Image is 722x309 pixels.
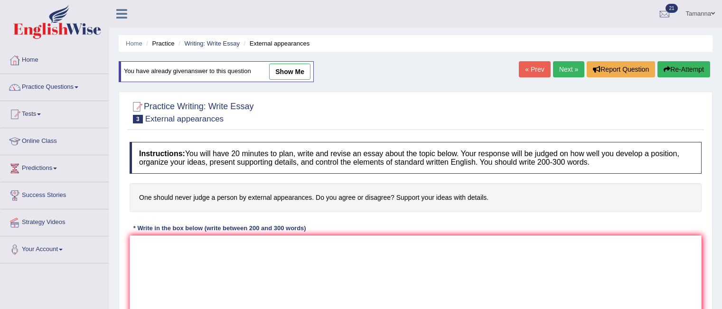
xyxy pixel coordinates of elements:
[0,74,109,98] a: Practice Questions
[130,183,702,212] h4: One should never judge a person by external appearances. Do you agree or disagree? Support your i...
[0,182,109,206] a: Success Stories
[657,61,710,77] button: Re-Attempt
[587,61,655,77] button: Report Question
[0,128,109,152] a: Online Class
[130,100,253,123] h2: Practice Writing: Write Essay
[145,114,224,123] small: External appearances
[553,61,584,77] a: Next »
[130,224,309,233] div: * Write in the box below (write between 200 and 300 words)
[184,40,240,47] a: Writing: Write Essay
[0,209,109,233] a: Strategy Videos
[0,236,109,260] a: Your Account
[666,4,677,13] span: 21
[139,150,185,158] b: Instructions:
[119,61,314,82] div: You have already given answer to this question
[0,47,109,71] a: Home
[0,155,109,179] a: Predictions
[130,142,702,174] h4: You will have 20 minutes to plan, write and revise an essay about the topic below. Your response ...
[0,101,109,125] a: Tests
[126,40,142,47] a: Home
[269,64,310,80] a: show me
[144,39,174,48] li: Practice
[133,115,143,123] span: 3
[242,39,310,48] li: External appearances
[519,61,550,77] a: « Prev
